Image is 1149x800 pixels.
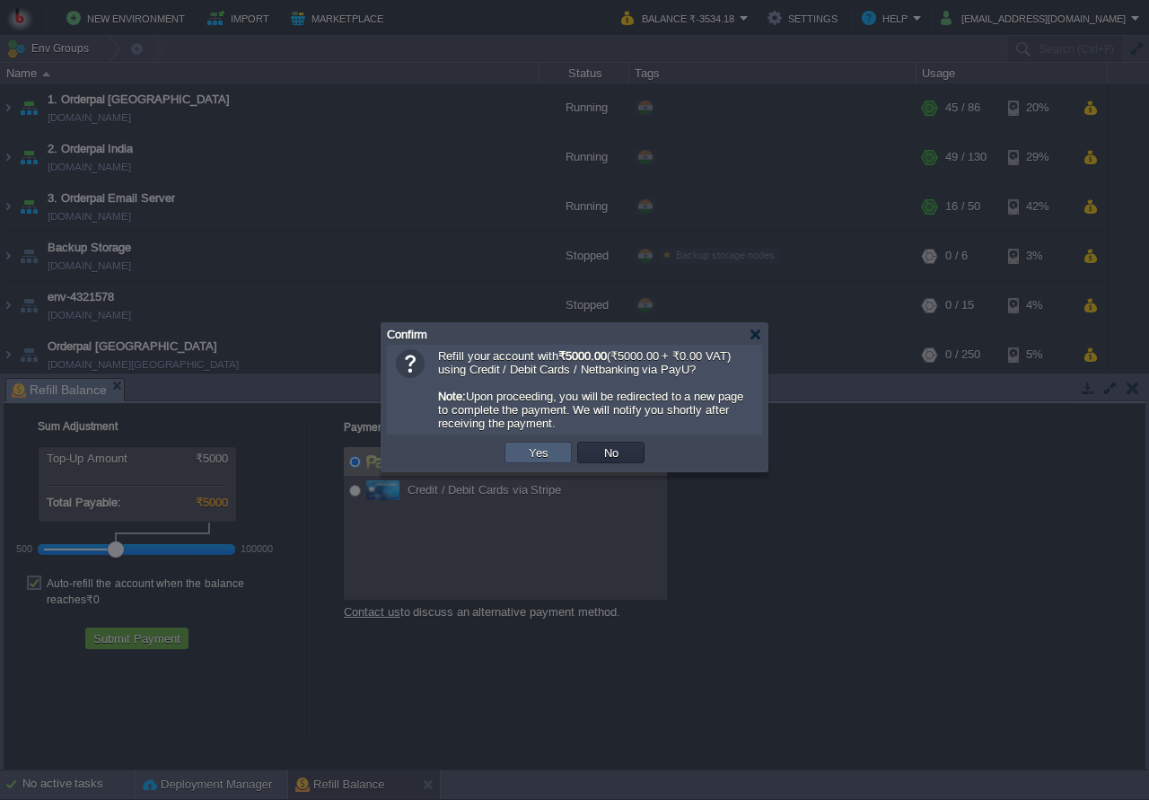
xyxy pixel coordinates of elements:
[438,349,743,430] span: Refill your account with (₹5000.00 + ₹0.00 VAT) using Credit / Debit Cards / Netbanking via PayU?...
[523,444,554,461] button: Yes
[387,328,427,341] span: Confirm
[438,390,466,403] b: Note:
[599,444,624,461] button: No
[558,349,607,363] b: ₹5000.00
